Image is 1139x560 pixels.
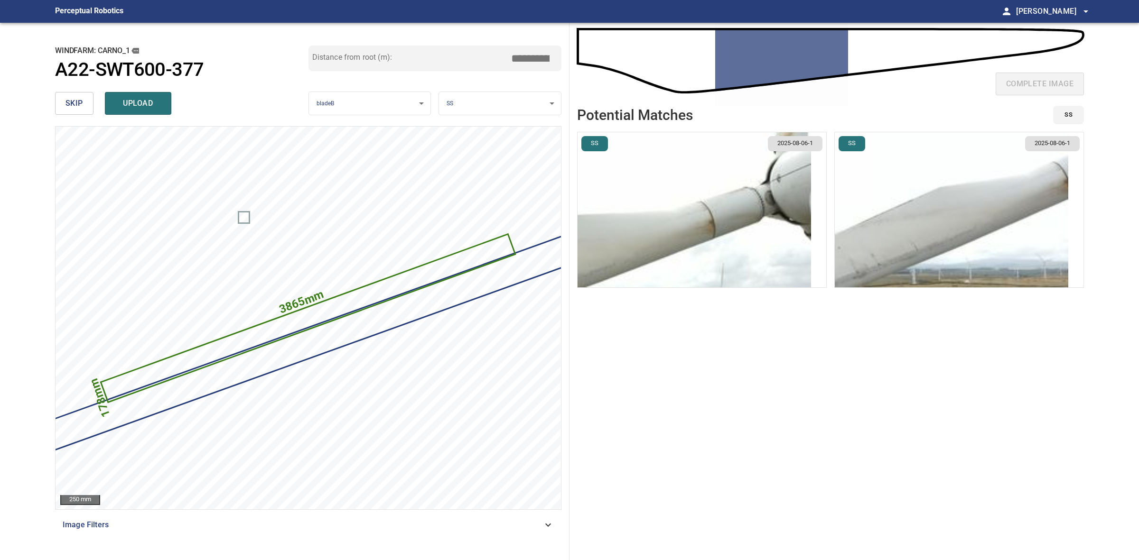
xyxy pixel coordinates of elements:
[55,46,308,56] h2: windfarm: Carno_1
[577,107,693,123] h2: Potential Matches
[115,97,161,110] span: upload
[116,127,131,142] div: Toggle selection
[1047,106,1084,124] div: id
[842,139,861,148] span: SS
[55,59,308,81] a: A22-SWT600-377
[1064,110,1073,120] span: SS
[1016,5,1092,18] span: [PERSON_NAME]
[71,127,86,142] div: Zoom out
[55,92,93,115] button: skip
[317,100,335,107] span: bladeB
[1012,2,1092,21] button: [PERSON_NAME]
[65,97,83,110] span: skip
[447,100,453,107] span: SS
[585,139,604,148] span: SS
[55,514,561,536] div: Image Filters
[56,127,71,142] div: Zoom in
[86,377,112,419] text: 178mm
[309,92,431,116] div: bladeB
[101,127,116,142] div: Toggle full page
[439,92,561,116] div: SS
[835,132,1068,287] img: Carno_1/A22-SWT600-377/2025-08-06-1/2025-08-06-1/inspectionData/image20wp23.jpg
[86,127,101,142] div: Go home
[1001,6,1012,17] span: person
[1029,139,1076,148] span: 2025-08-06-1
[581,136,608,151] button: SS
[1080,6,1092,17] span: arrow_drop_down
[839,136,865,151] button: SS
[277,288,326,316] text: 3865mm
[578,132,811,287] img: Carno_1/A22-SWT600-377/2025-08-06-1/2025-08-06-1/inspectionData/image19wp22.jpg
[55,4,123,19] figcaption: Perceptual Robotics
[1053,106,1084,124] button: SS
[130,46,140,56] button: copy message details
[105,92,171,115] button: upload
[772,139,819,148] span: 2025-08-06-1
[312,54,392,61] label: Distance from root (m):
[63,519,542,531] span: Image Filters
[55,59,204,81] h1: A22-SWT600-377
